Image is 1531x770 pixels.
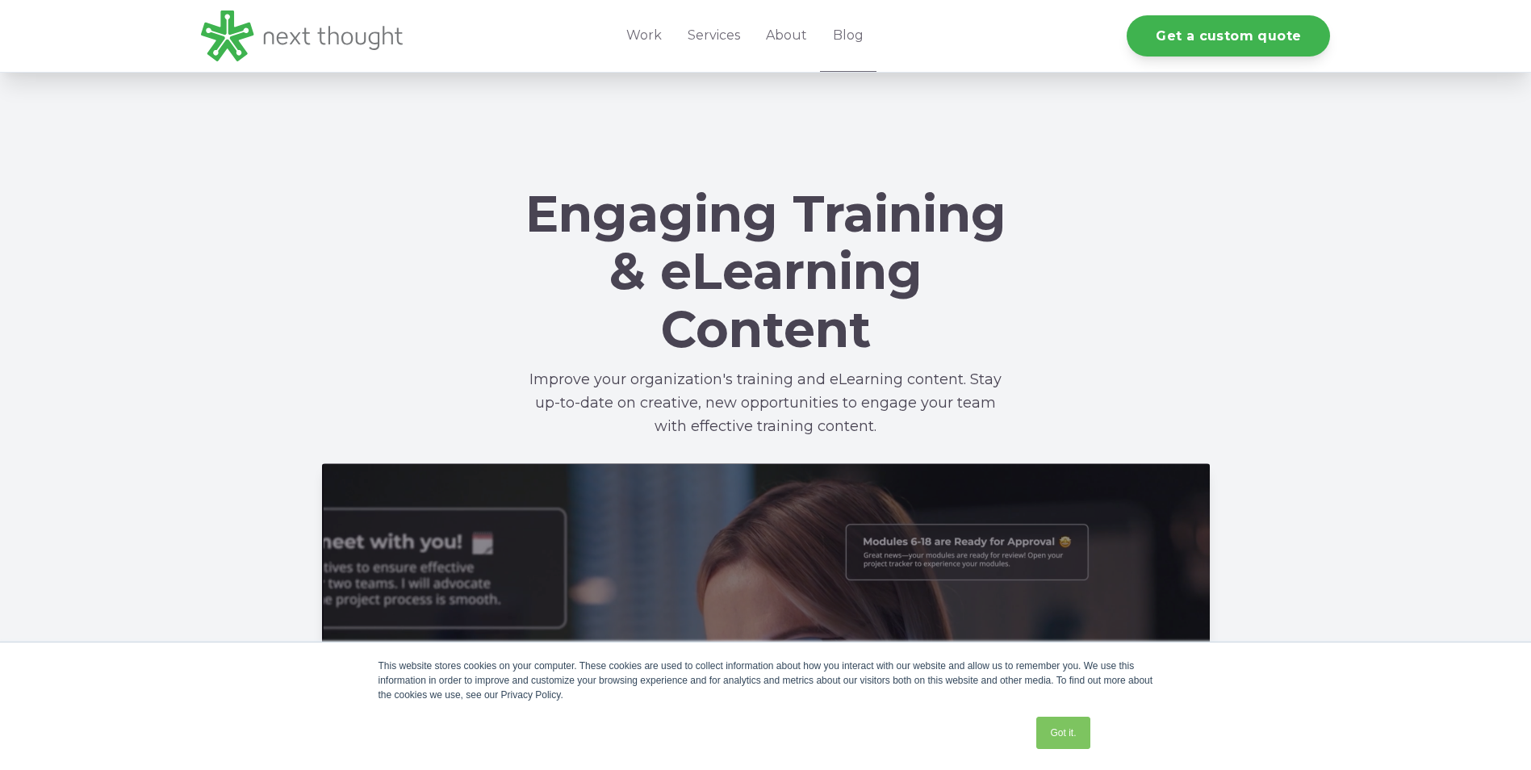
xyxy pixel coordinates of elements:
p: Improve your organization's training and eLearning content. Stay up-to-date on creative, new oppo... [524,368,1008,439]
a: Got it. [1036,717,1090,749]
h1: Engaging Training & eLearning Content [524,186,1008,358]
div: This website stores cookies on your computer. These cookies are used to collect information about... [379,659,1153,702]
a: Get a custom quote [1127,15,1330,56]
img: LG - NextThought Logo [201,10,403,61]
